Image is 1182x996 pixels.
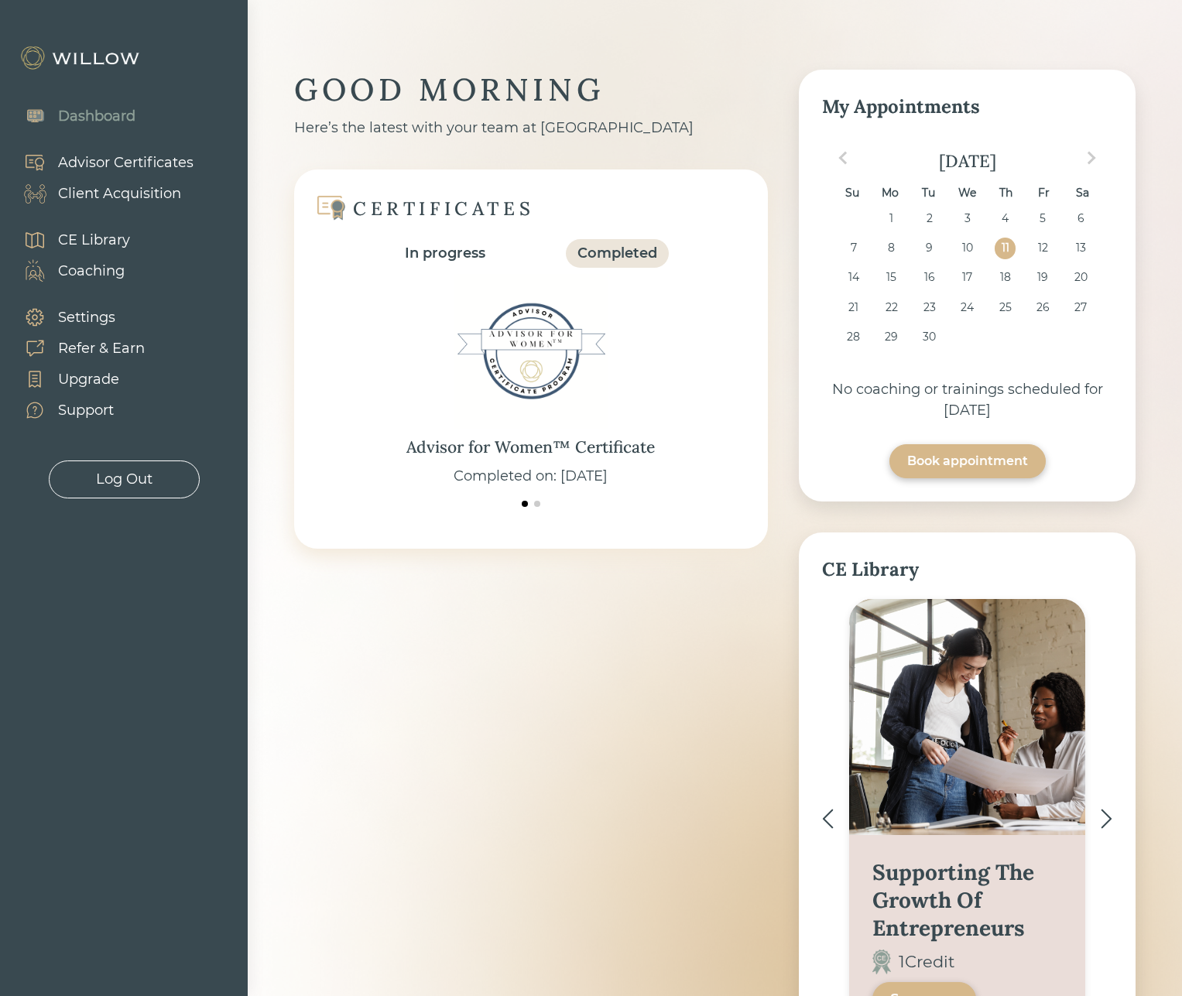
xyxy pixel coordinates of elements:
[881,327,902,347] div: Choose Monday, September 29th, 2025
[577,243,657,264] div: Completed
[843,267,864,288] div: Choose Sunday, September 14th, 2025
[58,338,145,359] div: Refer & Earn
[995,267,1016,288] div: Choose Thursday, September 18th, 2025
[8,255,130,286] a: Coaching
[919,297,940,318] div: Choose Tuesday, September 23rd, 2025
[1071,238,1091,258] div: Choose Saturday, September 13th, 2025
[907,452,1028,471] div: Book appointment
[881,267,902,288] div: Choose Monday, September 15th, 2025
[881,238,902,258] div: Choose Monday, September 8th, 2025
[405,243,485,264] div: In progress
[294,70,768,110] div: GOOD MORNING
[957,208,978,229] div: Choose Wednesday, September 3rd, 2025
[454,274,608,429] img: Advisor for Women™ Certificate Badge
[880,183,901,204] div: Mo
[96,469,152,490] div: Log Out
[454,466,608,487] div: Completed on: [DATE]
[881,297,902,318] div: Choose Monday, September 22nd, 2025
[957,267,978,288] div: Choose Wednesday, September 17th, 2025
[19,46,143,70] img: Willow
[995,208,1016,229] div: Choose Thursday, September 4th, 2025
[957,183,978,204] div: We
[822,93,1112,121] div: My Appointments
[1071,267,1091,288] div: Choose Saturday, September 20th, 2025
[406,435,655,460] div: Advisor for Women™ Certificate
[58,369,119,390] div: Upgrade
[8,178,194,209] a: Client Acquisition
[1033,208,1054,229] div: Choose Friday, September 5th, 2025
[58,261,125,282] div: Coaching
[881,208,902,229] div: Choose Monday, September 1st, 2025
[294,118,768,139] div: Here’s the latest with your team at [GEOGRAPHIC_DATA]
[1033,297,1054,318] div: Choose Friday, September 26th, 2025
[919,267,940,288] div: Choose Tuesday, September 16th, 2025
[957,238,978,258] div: Choose Wednesday, September 10th, 2025
[957,297,978,318] div: Choose Wednesday, September 24th, 2025
[8,101,135,132] a: Dashboard
[899,950,955,974] div: 1 Credit
[58,400,114,421] div: Support
[919,238,940,258] div: Choose Tuesday, September 9th, 2025
[918,183,939,204] div: Tu
[1101,809,1112,829] img: >
[1071,297,1091,318] div: Choose Saturday, September 27th, 2025
[353,197,534,221] div: CERTIFICATES
[831,145,855,170] button: Previous Month
[8,224,130,255] a: CE Library
[919,327,940,347] div: Choose Tuesday, September 30th, 2025
[827,208,1108,355] div: month 2025-09
[1033,267,1054,288] div: Choose Friday, September 19th, 2025
[822,150,1112,172] div: [DATE]
[995,297,1016,318] div: Choose Thursday, September 25th, 2025
[872,858,1062,942] div: Supporting The Growth Of Entrepreneurs
[58,230,130,251] div: CE Library
[843,297,864,318] div: Choose Sunday, September 21st, 2025
[58,307,115,328] div: Settings
[8,333,145,364] a: Refer & Earn
[822,809,834,829] img: <
[58,106,135,127] div: Dashboard
[822,556,1112,584] div: CE Library
[1079,145,1104,170] button: Next Month
[1033,183,1054,204] div: Fr
[822,379,1112,421] div: No coaching or trainings scheduled for [DATE]
[58,152,194,173] div: Advisor Certificates
[1033,238,1054,258] div: Choose Friday, September 12th, 2025
[1071,208,1091,229] div: Choose Saturday, September 6th, 2025
[995,238,1016,258] div: Choose Thursday, September 11th, 2025
[8,364,145,395] a: Upgrade
[1072,183,1093,204] div: Sa
[843,238,864,258] div: Choose Sunday, September 7th, 2025
[919,208,940,229] div: Choose Tuesday, September 2nd, 2025
[995,183,1016,204] div: Th
[8,147,194,178] a: Advisor Certificates
[58,183,181,204] div: Client Acquisition
[841,183,862,204] div: Su
[8,302,145,333] a: Settings
[843,327,864,347] div: Choose Sunday, September 28th, 2025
